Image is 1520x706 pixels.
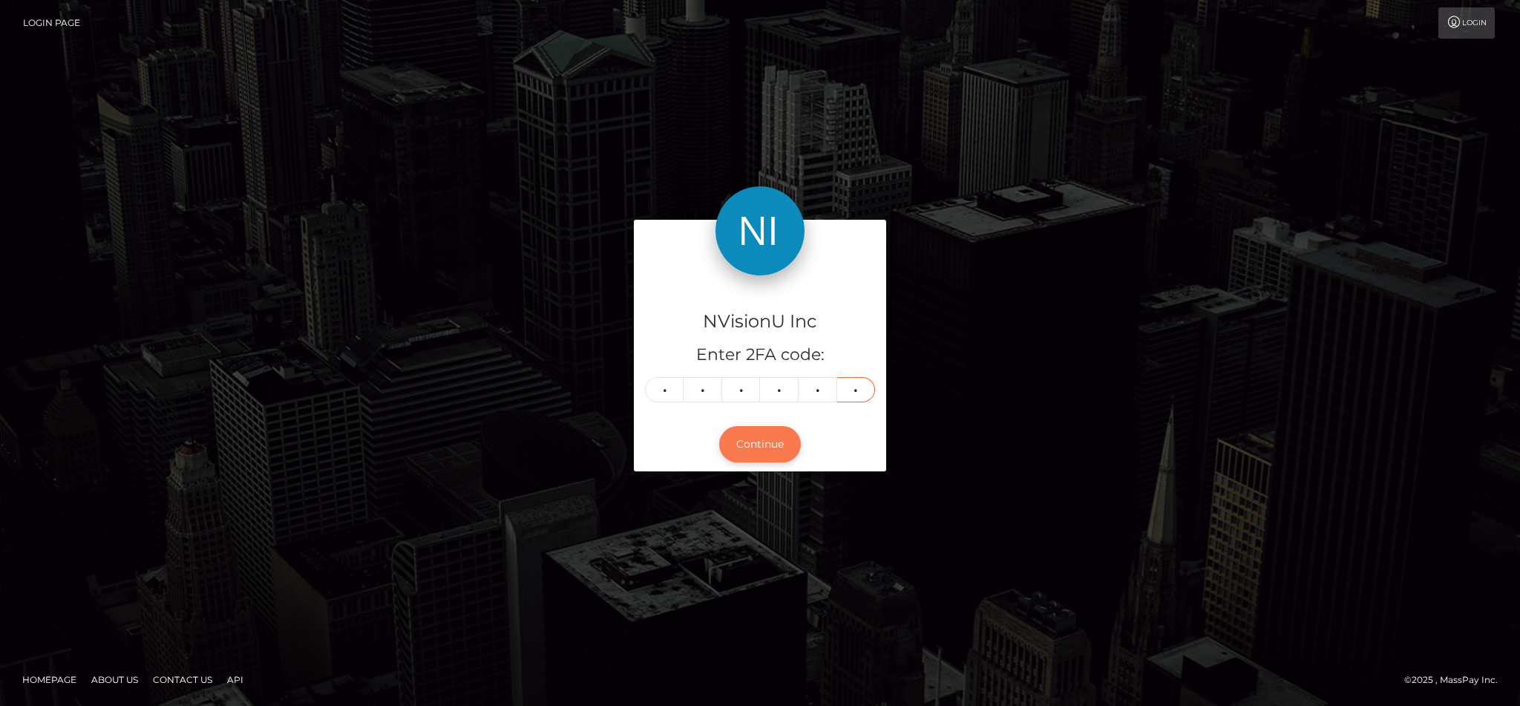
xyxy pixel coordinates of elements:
[1404,672,1509,688] div: © 2025 , MassPay Inc.
[1438,7,1495,39] a: Login
[16,668,82,691] a: Homepage
[147,668,218,691] a: Contact Us
[715,186,805,275] img: NVisionU Inc
[645,344,875,367] h5: Enter 2FA code:
[645,309,875,335] h4: NVisionU Inc
[719,426,801,463] button: Continue
[23,7,80,39] a: Login Page
[221,668,249,691] a: API
[85,668,144,691] a: About Us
